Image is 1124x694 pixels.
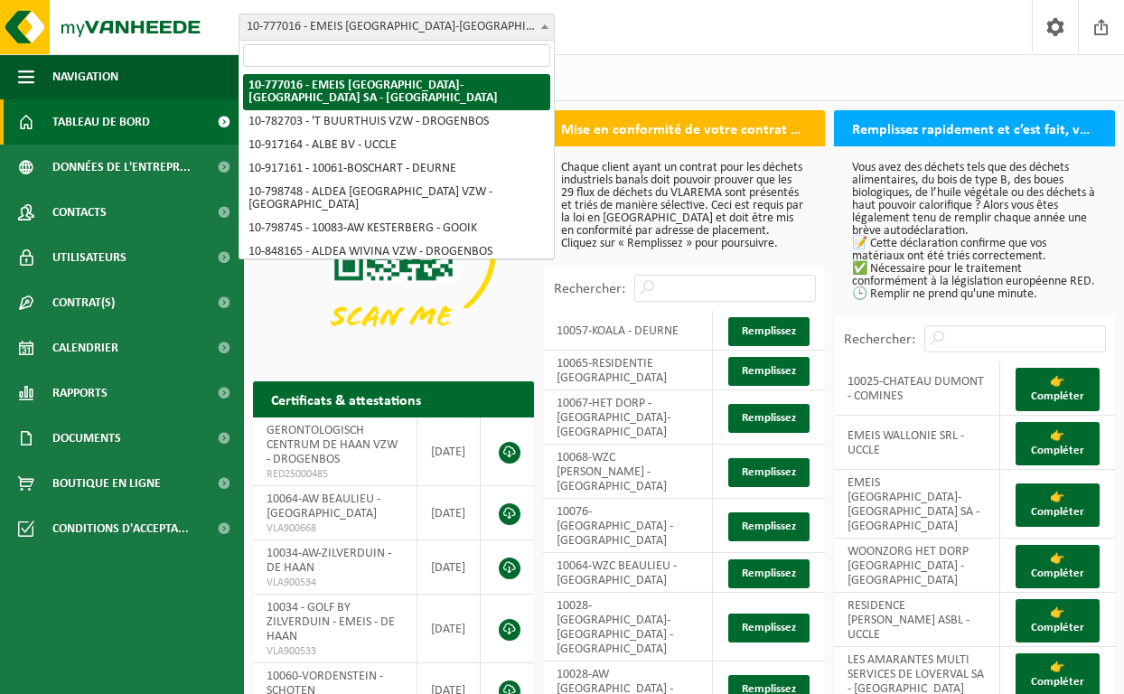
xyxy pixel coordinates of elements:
td: [DATE] [417,540,481,595]
td: EMEIS WALLONIE SRL - UCCLE [834,416,1000,470]
span: Utilisateurs [52,235,126,280]
td: WOONZORG HET DORP [GEOGRAPHIC_DATA] - [GEOGRAPHIC_DATA] [834,539,1000,593]
span: Rapports [52,370,108,416]
span: Navigation [52,54,118,99]
li: 10-848165 - ALDEA WIVINA VZW - DROGENBOS [243,240,550,264]
td: 10025-CHATEAU DUMONT - COMINES [834,361,1000,416]
span: 10-777016 - EMEIS BELGIUM-LUXEMBOURG SA - UCCLE [239,14,555,41]
a: Remplissez [728,559,810,588]
span: GERONTOLOGISCH CENTRUM DE HAAN VZW - DROGENBOS [267,424,398,466]
td: RESIDENCE [PERSON_NAME] ASBL - UCCLE [834,593,1000,647]
label: Rechercher: [844,333,915,347]
h2: Certificats & attestations [253,381,439,417]
a: 👉 Compléter [1016,422,1100,465]
span: VLA900533 [267,644,403,659]
a: Remplissez [728,614,810,642]
td: [DATE] [417,486,481,540]
td: 10028-[GEOGRAPHIC_DATA]- [GEOGRAPHIC_DATA] - [GEOGRAPHIC_DATA] [543,593,712,661]
td: [DATE] [417,595,481,663]
a: 👉 Compléter [1016,599,1100,642]
a: Remplissez [728,404,810,433]
li: 10-917161 - 10061-BOSCHART - DEURNE [243,157,550,181]
span: 10034 - GOLF BY ZILVERDUIN - EMEIS - DE HAAN [267,601,395,643]
td: 10064-WZC BEAULIEU - [GEOGRAPHIC_DATA] [543,553,712,593]
span: Contacts [52,190,107,235]
li: 10-798748 - ALDEA [GEOGRAPHIC_DATA] VZW - [GEOGRAPHIC_DATA] [243,181,550,217]
a: Remplissez [728,458,810,487]
a: Remplissez [728,317,810,346]
span: RED25000485 [267,467,403,482]
a: 👉 Compléter [1016,368,1100,411]
li: 10-798745 - 10083-AW KESTERBERG - GOOIK [243,217,550,240]
td: EMEIS [GEOGRAPHIC_DATA]-[GEOGRAPHIC_DATA] SA - [GEOGRAPHIC_DATA] [834,470,1000,539]
span: Boutique en ligne [52,461,161,506]
span: Données de l'entrepr... [52,145,191,190]
span: 10-777016 - EMEIS BELGIUM-LUXEMBOURG SA - UCCLE [239,14,554,40]
span: Tableau de bord [52,99,150,145]
td: 10067-HET DORP - [GEOGRAPHIC_DATA]-[GEOGRAPHIC_DATA] [543,390,712,445]
h2: Mise en conformité de votre contrat Vlarema [543,110,824,145]
a: 👉 Compléter [1016,483,1100,527]
span: VLA900668 [267,521,403,536]
span: 10064-AW BEAULIEU - [GEOGRAPHIC_DATA] [267,492,380,520]
li: 10-917164 - ALBE BV - UCCLE [243,134,550,157]
td: 10057-KOALA - DEURNE [543,311,712,351]
a: Remplissez [728,512,810,541]
label: Rechercher: [554,282,625,296]
span: VLA900534 [267,576,403,590]
td: 10076-[GEOGRAPHIC_DATA] - [GEOGRAPHIC_DATA] [543,499,712,553]
span: Contrat(s) [52,280,115,325]
h2: Remplissez rapidement et c’est fait, votre déclaration RED pour 2025 [834,110,1115,145]
td: [DATE] [417,417,481,486]
p: Chaque client ayant un contrat pour les déchets industriels banals doit pouvoir prouver que les 2... [561,162,806,250]
span: Documents [52,416,121,461]
span: Conditions d'accepta... [52,506,189,551]
a: Remplissez [728,357,810,386]
a: 👉 Compléter [1016,545,1100,588]
span: Calendrier [52,325,118,370]
td: 10068-WZC [PERSON_NAME] - [GEOGRAPHIC_DATA] [543,445,712,499]
span: 10034-AW-ZILVERDUIN - DE HAAN [267,547,391,575]
td: 10065-RESIDENTIE [GEOGRAPHIC_DATA] [543,351,712,390]
p: Vous avez des déchets tels que des déchets alimentaires, du bois de type B, des boues biologiques... [852,162,1097,301]
li: 10-777016 - EMEIS [GEOGRAPHIC_DATA]-[GEOGRAPHIC_DATA] SA - [GEOGRAPHIC_DATA] [243,74,550,110]
li: 10-782703 - 'T BUURTHUIS VZW - DROGENBOS [243,110,550,134]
